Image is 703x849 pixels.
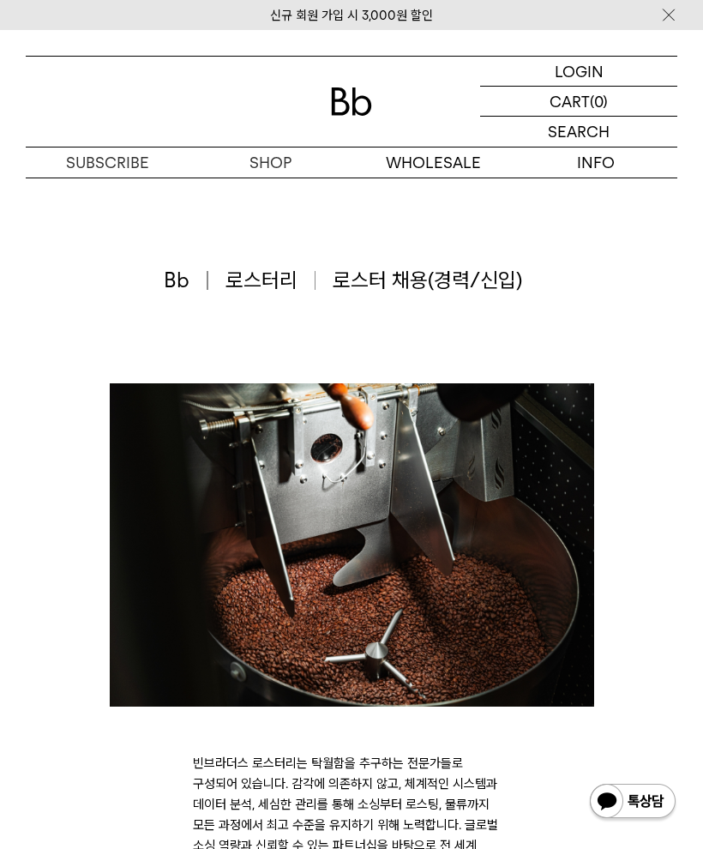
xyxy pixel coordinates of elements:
[550,87,590,116] p: CART
[189,148,351,178] a: SHOP
[110,383,594,707] img: Bb | 로스터리 | 로스터 채용(경력/신입)
[331,87,372,116] img: 로고
[590,87,608,116] p: (0)
[555,57,604,86] p: LOGIN
[225,266,316,295] span: 로스터리
[270,8,433,23] a: 신규 회원 가입 시 3,000원 할인
[480,87,677,117] a: CART (0)
[480,57,677,87] a: LOGIN
[588,782,677,823] img: 카카오톡 채널 1:1 채팅 버튼
[548,117,610,147] p: SEARCH
[333,266,522,295] span: 로스터 채용(경력/신입)
[514,148,677,178] p: INFO
[26,148,189,178] a: SUBSCRIBE
[351,148,514,178] p: WHOLESALE
[164,266,208,295] span: Bb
